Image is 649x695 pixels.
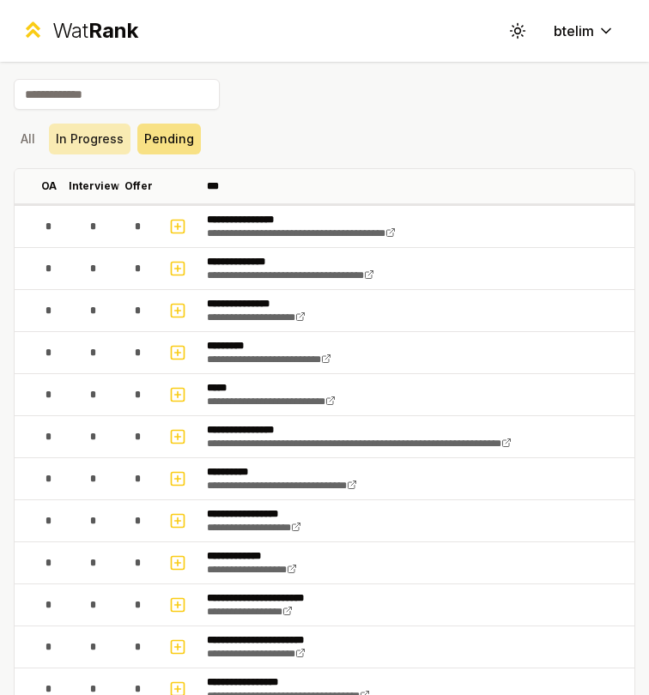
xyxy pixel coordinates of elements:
span: Rank [88,18,138,43]
p: OA [41,179,57,193]
button: All [14,124,42,154]
a: WatRank [21,17,138,45]
button: In Progress [49,124,130,154]
span: btelim [554,21,594,41]
button: btelim [540,15,628,46]
button: Pending [137,124,201,154]
p: Interview [69,179,119,193]
p: Offer [124,179,153,193]
div: Wat [52,17,138,45]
